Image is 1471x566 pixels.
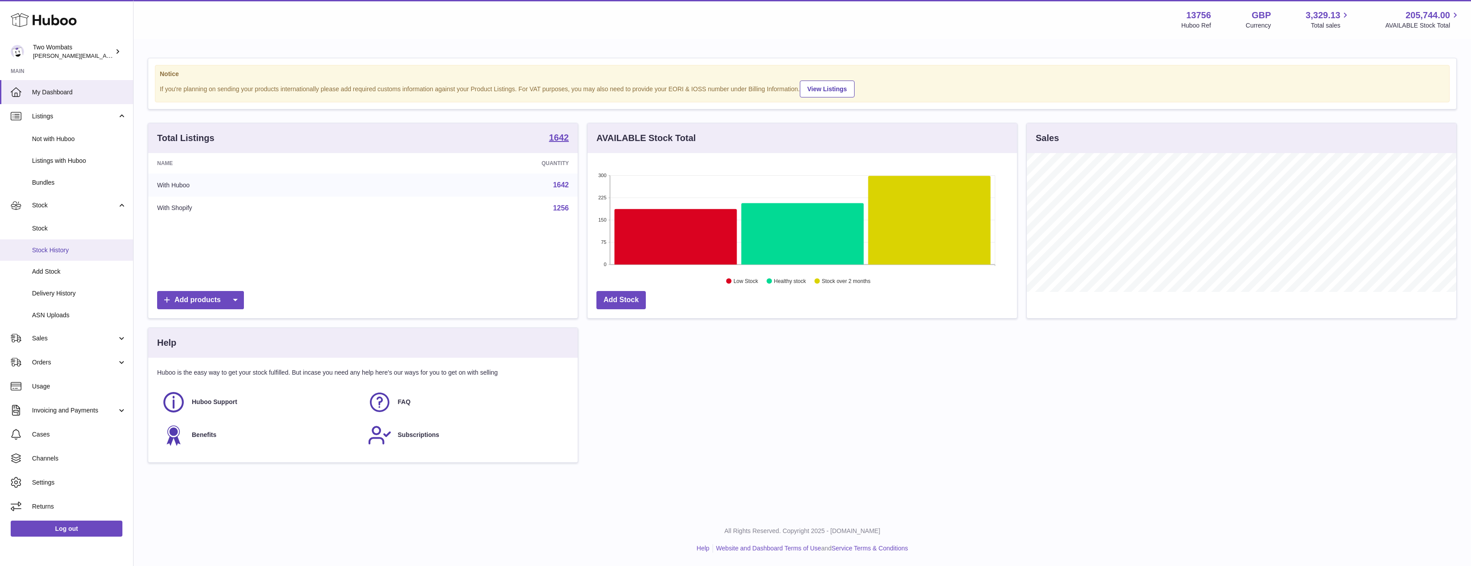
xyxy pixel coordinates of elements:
[32,224,126,233] span: Stock
[160,79,1445,97] div: If you're planning on sending your products internationally please add required customs informati...
[398,398,411,406] span: FAQ
[32,201,117,210] span: Stock
[598,195,606,200] text: 225
[148,197,380,220] td: With Shopify
[32,334,117,343] span: Sales
[32,289,126,298] span: Delivery History
[33,52,178,59] span: [PERSON_NAME][EMAIL_ADDRESS][DOMAIN_NAME]
[141,527,1464,535] p: All Rights Reserved. Copyright 2025 - [DOMAIN_NAME]
[604,262,606,267] text: 0
[713,544,908,553] li: and
[32,135,126,143] span: Not with Huboo
[32,88,126,97] span: My Dashboard
[32,112,117,121] span: Listings
[148,174,380,197] td: With Huboo
[1406,9,1450,21] span: 205,744.00
[148,153,380,174] th: Name
[32,382,126,391] span: Usage
[162,423,359,447] a: Benefits
[32,406,117,415] span: Invoicing and Payments
[32,430,126,439] span: Cases
[32,454,126,463] span: Channels
[368,423,565,447] a: Subscriptions
[1252,9,1271,21] strong: GBP
[831,545,908,552] a: Service Terms & Conditions
[32,267,126,276] span: Add Stock
[1306,9,1341,21] span: 3,329.13
[1311,21,1350,30] span: Total sales
[157,132,215,144] h3: Total Listings
[398,431,439,439] span: Subscriptions
[553,204,569,212] a: 1256
[192,398,237,406] span: Huboo Support
[380,153,578,174] th: Quantity
[11,521,122,537] a: Log out
[598,173,606,178] text: 300
[32,358,117,367] span: Orders
[33,43,113,60] div: Two Wombats
[32,502,126,511] span: Returns
[549,133,569,142] strong: 1642
[774,278,806,284] text: Healthy stock
[11,45,24,58] img: alan@twowombats.com
[368,390,565,414] a: FAQ
[32,311,126,319] span: ASN Uploads
[192,431,216,439] span: Benefits
[1036,132,1059,144] h3: Sales
[32,246,126,255] span: Stock History
[32,157,126,165] span: Listings with Huboo
[160,70,1445,78] strong: Notice
[1186,9,1211,21] strong: 13756
[1385,21,1460,30] span: AVAILABLE Stock Total
[1385,9,1460,30] a: 205,744.00 AVAILABLE Stock Total
[596,291,646,309] a: Add Stock
[162,390,359,414] a: Huboo Support
[596,132,696,144] h3: AVAILABLE Stock Total
[32,478,126,487] span: Settings
[157,368,569,377] p: Huboo is the easy way to get your stock fulfilled. But incase you need any help here's our ways f...
[733,278,758,284] text: Low Stock
[716,545,821,552] a: Website and Dashboard Terms of Use
[1181,21,1211,30] div: Huboo Ref
[822,278,870,284] text: Stock over 2 months
[549,133,569,144] a: 1642
[598,217,606,222] text: 150
[157,337,176,349] h3: Help
[157,291,244,309] a: Add products
[697,545,709,552] a: Help
[32,178,126,187] span: Bundles
[1246,21,1271,30] div: Currency
[1306,9,1351,30] a: 3,329.13 Total sales
[800,81,855,97] a: View Listings
[601,239,606,245] text: 75
[553,181,569,189] a: 1642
